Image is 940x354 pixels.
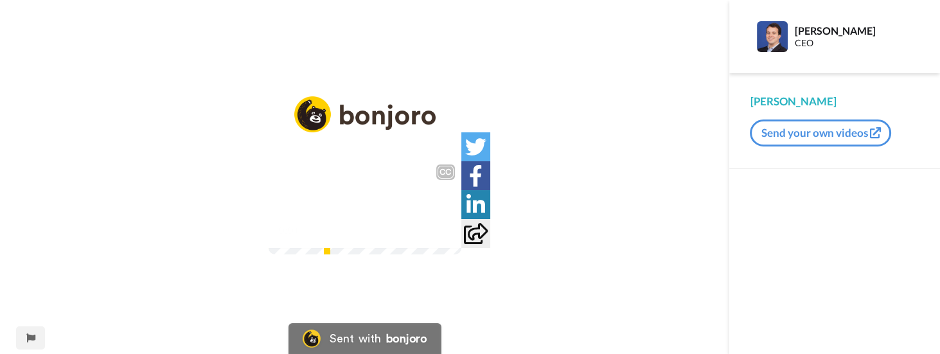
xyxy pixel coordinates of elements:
img: Profile Image [757,21,788,52]
div: [PERSON_NAME] [750,94,919,109]
div: [PERSON_NAME] [794,24,919,37]
img: Bonjoro Logo [303,330,321,348]
img: Full screen [437,224,450,236]
a: Bonjoro LogoSent withbonjoro [288,323,441,354]
span: 6:39 [310,222,332,238]
div: Sent with [330,333,381,344]
div: CEO [794,38,919,49]
img: logo_full.png [294,96,436,133]
div: CC [438,166,454,179]
div: bonjoro [386,333,427,344]
span: 0:01 [278,222,300,238]
button: Send your own videos [750,119,891,146]
span: / [303,222,307,238]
